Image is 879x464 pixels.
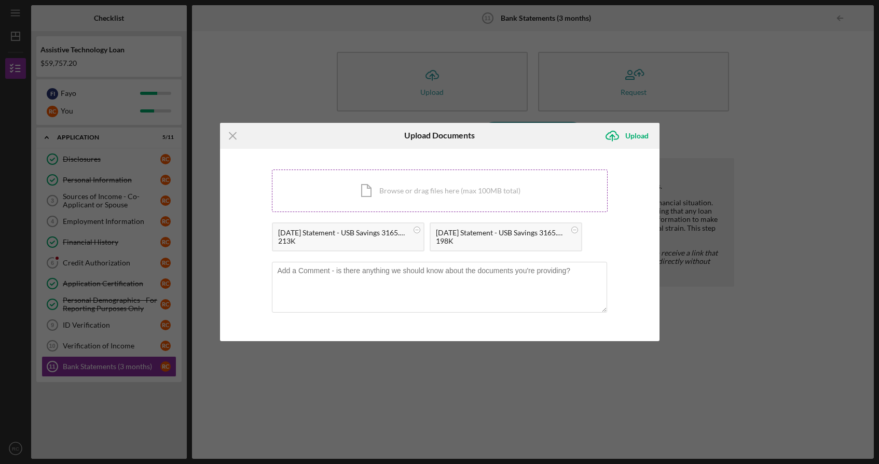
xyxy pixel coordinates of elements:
[625,125,649,146] div: Upload
[599,125,659,146] button: Upload
[436,229,566,237] div: [DATE] Statement - USB Savings 3165.pdf
[278,229,408,237] div: [DATE] Statement - USB Savings 3165.pdf
[278,237,408,245] div: 213K
[436,237,566,245] div: 198K
[404,131,475,140] h6: Upload Documents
